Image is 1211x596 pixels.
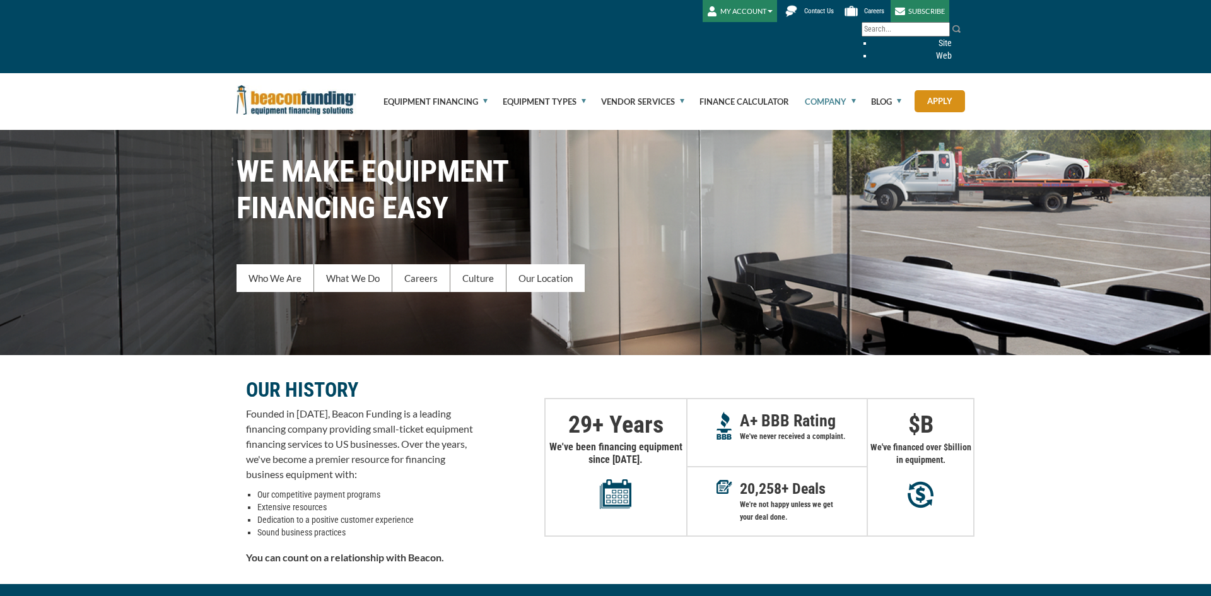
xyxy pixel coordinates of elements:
[488,73,586,130] a: Equipment Types
[937,25,947,35] a: Clear search text
[862,22,950,37] input: Search
[237,94,356,104] a: Beacon Funding Corporation
[546,441,687,509] p: We've been financing equipment since [DATE].
[257,488,473,501] li: Our competitive payment programs
[873,37,952,49] li: Site
[237,85,356,115] img: Beacon Funding Corporation
[246,551,444,563] strong: You can count on a relationship with Beacon.
[257,513,473,526] li: Dedication to a positive customer experience
[568,411,592,438] span: 29
[915,90,965,112] a: Apply
[246,406,473,482] p: Founded in [DATE], Beacon Funding is a leading financing company providing small-ticket equipment...
[246,382,473,397] p: OUR HISTORY
[237,153,974,226] h1: WE MAKE EQUIPMENT FINANCING EASY
[314,264,392,292] a: What We Do
[740,482,867,495] p: + Deals
[868,418,973,431] p: $ B
[740,430,867,443] p: We've never received a complaint.
[864,7,884,15] span: Careers
[600,479,631,509] img: Years in equipment financing
[450,264,506,292] a: Culture
[873,49,952,62] li: Web
[546,418,687,431] p: + Years
[717,412,732,440] img: A+ Reputation BBB
[369,73,488,130] a: Equipment Financing
[392,264,450,292] a: Careers
[868,441,973,466] p: We've financed over $ billion in equipment.
[257,526,473,539] li: Sound business practices
[804,7,834,15] span: Contact Us
[587,73,684,130] a: Vendor Services
[952,24,962,34] img: Search
[740,480,781,498] span: 20,258
[685,73,789,130] a: Finance Calculator
[857,73,901,130] a: Blog
[237,264,314,292] a: Who We Are
[740,414,867,427] p: A+ BBB Rating
[717,480,732,494] img: Deals in Equipment Financing
[740,498,867,523] p: We're not happy unless we get your deal done.
[908,481,933,508] img: Millions in equipment purchases
[257,501,473,513] li: Extensive resources
[506,264,585,292] a: Our Location
[790,73,856,130] a: Company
